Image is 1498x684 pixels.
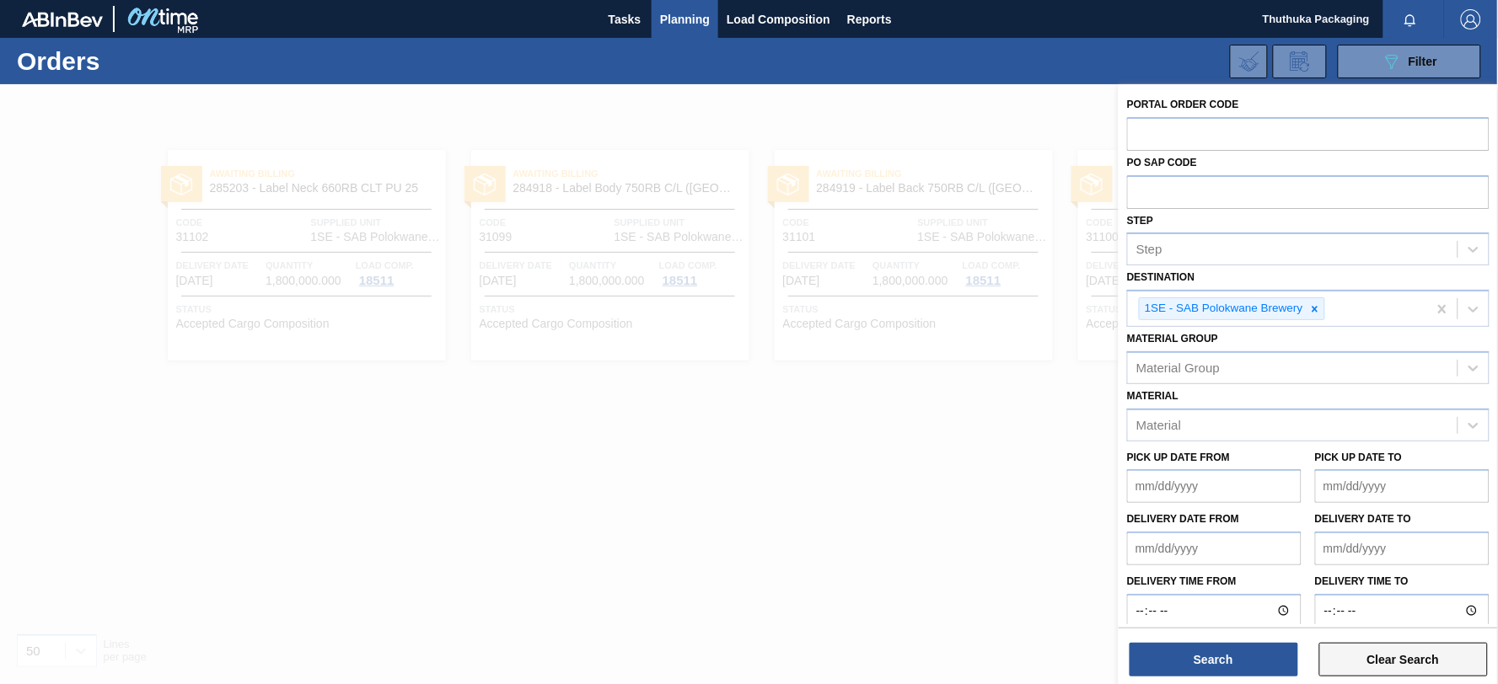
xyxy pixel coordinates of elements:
[1140,298,1306,319] div: 1SE - SAB Polokwane Brewery
[1127,532,1302,565] input: mm/dd/yyyy
[1127,271,1195,283] label: Destination
[1127,469,1302,503] input: mm/dd/yyyy
[847,9,892,29] span: Reports
[1127,99,1239,110] label: Portal Order Code
[1461,9,1481,29] img: Logout
[660,9,710,29] span: Planning
[1315,452,1402,463] label: Pick up Date to
[1315,532,1490,565] input: mm/dd/yyyy
[1127,513,1239,525] label: Delivery Date from
[1136,243,1162,257] div: Step
[1127,569,1302,594] label: Delivery time from
[1127,157,1197,168] label: PO SAP Code
[1127,215,1153,227] label: Step
[1338,45,1481,78] button: Filter
[606,9,643,29] span: Tasks
[1127,452,1230,463] label: Pick up Date from
[1273,45,1327,78] div: Order Review Request
[727,9,830,29] span: Load Composition
[1383,8,1437,31] button: Notifications
[1315,569,1490,594] label: Delivery time to
[1230,45,1268,78] div: Import Order Negotiation
[1127,390,1179,402] label: Material
[1127,333,1218,345] label: Material Group
[22,12,103,27] img: TNhmsLtSVTkK8tSr43FrP2fwEKptu5GPRR3wAAAABJRU5ErkJggg==
[1136,418,1181,432] div: Material
[17,51,266,71] h1: Orders
[1315,513,1411,525] label: Delivery Date to
[1136,361,1220,375] div: Material Group
[1315,469,1490,503] input: mm/dd/yyyy
[1409,55,1437,68] span: Filter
